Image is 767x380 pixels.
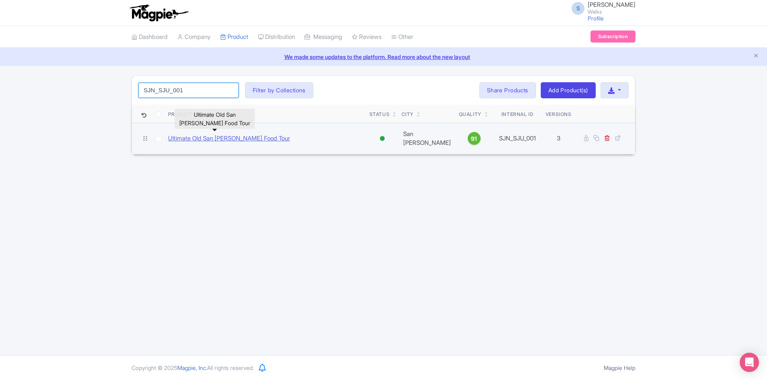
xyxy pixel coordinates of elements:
td: San [PERSON_NAME] [398,123,456,154]
a: Profile [588,15,604,22]
span: Magpie, Inc. [177,364,207,371]
span: 3 [557,134,560,142]
div: Open Intercom Messenger [740,353,759,372]
a: Product [220,26,248,48]
a: S [PERSON_NAME] Walks [567,2,635,14]
a: Ultimate Old San [PERSON_NAME] Food Tour [168,134,290,143]
a: We made some updates to the platform. Read more about the new layout [5,53,762,61]
a: Company [177,26,211,48]
span: [PERSON_NAME] [588,1,635,8]
a: Other [391,26,413,48]
div: Copyright © 2025 All rights reserved. [127,364,259,372]
span: S [572,2,584,15]
a: Messaging [304,26,342,48]
a: Distribution [258,26,295,48]
button: Filter by Collections [245,82,313,98]
div: Status [369,111,390,118]
div: Active [378,133,386,144]
a: Subscription [590,30,635,43]
span: 91 [471,134,477,143]
div: Quality [459,111,481,118]
img: logo-ab69f6fb50320c5b225c76a69d11143b.png [128,4,190,22]
td: SJN_SJU_001 [493,123,542,154]
div: Ultimate Old San [PERSON_NAME] Food Tour [175,109,255,129]
a: Magpie Help [604,364,635,371]
a: Share Products [479,82,536,98]
th: Internal ID [493,105,542,123]
a: Add Product(s) [541,82,596,98]
button: Close announcement [753,52,759,61]
a: Reviews [352,26,381,48]
a: 91 [459,132,489,145]
th: Versions [542,105,575,123]
a: Dashboard [132,26,168,48]
div: Product Name [168,111,209,118]
small: Walks [588,9,635,14]
input: Search product name, city, or interal id [138,83,239,98]
div: City [402,111,414,118]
